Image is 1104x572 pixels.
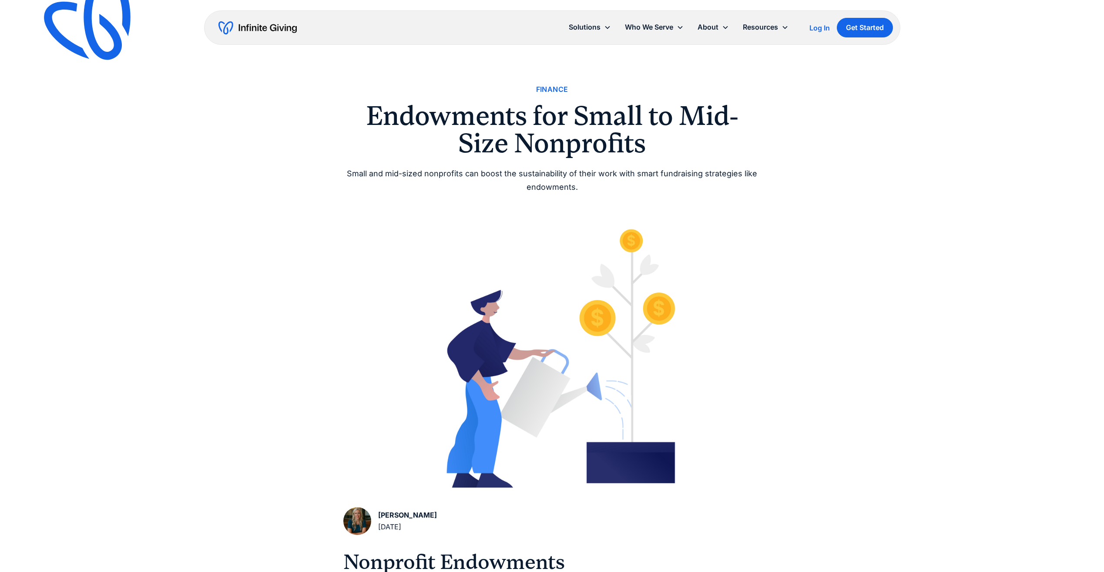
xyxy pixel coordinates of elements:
div: [DATE] [378,521,437,533]
div: Solutions [562,18,618,37]
div: About [691,18,736,37]
h1: Endowments for Small to Mid-Size Nonprofits [343,102,761,157]
div: Who We Serve [618,18,691,37]
a: Get Started [837,18,893,37]
div: About [698,21,718,33]
a: Finance [536,84,568,95]
a: home [218,21,297,35]
div: Solutions [569,21,601,33]
a: [PERSON_NAME][DATE] [343,507,437,535]
a: Log In [809,23,830,33]
div: Resources [743,21,778,33]
div: Small and mid-sized nonprofits can boost the sustainability of their work with smart fundraising ... [343,167,761,194]
div: Log In [809,24,830,31]
div: [PERSON_NAME] [378,509,437,521]
div: Resources [736,18,795,37]
div: Who We Serve [625,21,673,33]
